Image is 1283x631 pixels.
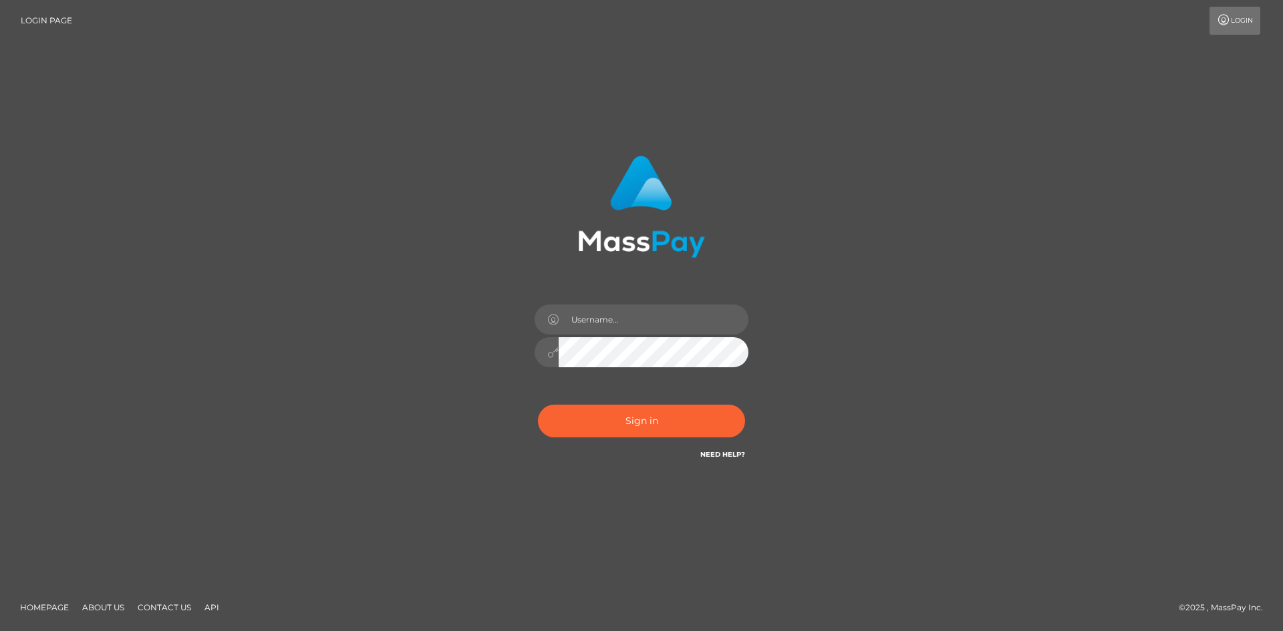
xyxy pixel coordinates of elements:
a: Login Page [21,7,72,35]
a: Homepage [15,597,74,618]
img: MassPay Login [578,156,705,258]
button: Sign in [538,405,745,437]
a: Login [1209,7,1260,35]
input: Username... [559,304,748,335]
a: Need Help? [700,450,745,459]
a: API [199,597,225,618]
a: Contact Us [132,597,196,618]
div: © 2025 , MassPay Inc. [1179,600,1273,615]
a: About Us [77,597,130,618]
